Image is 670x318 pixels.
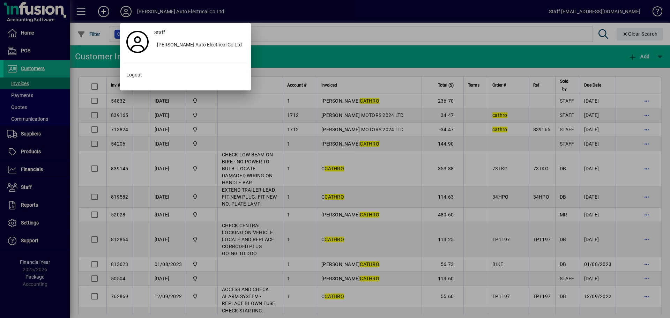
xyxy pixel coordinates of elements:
a: Profile [124,36,151,48]
a: Staff [151,27,247,39]
span: Logout [126,71,142,79]
span: Staff [154,29,165,36]
button: [PERSON_NAME] Auto Electrical Co Ltd [151,39,247,52]
button: Logout [124,69,247,81]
